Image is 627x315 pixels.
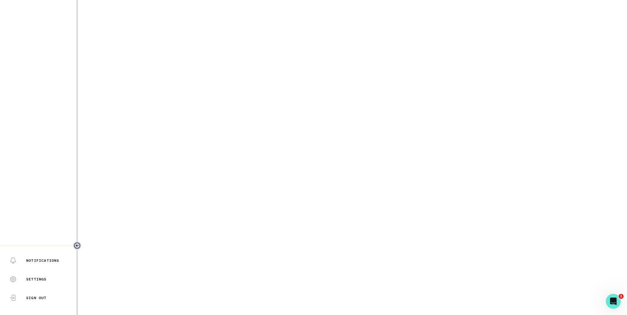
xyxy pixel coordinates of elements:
[26,295,47,300] p: Sign Out
[73,242,81,250] button: Toggle sidebar
[26,258,59,263] p: Notifications
[26,277,47,282] p: Settings
[606,294,621,309] iframe: Intercom live chat
[619,294,624,299] span: 1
